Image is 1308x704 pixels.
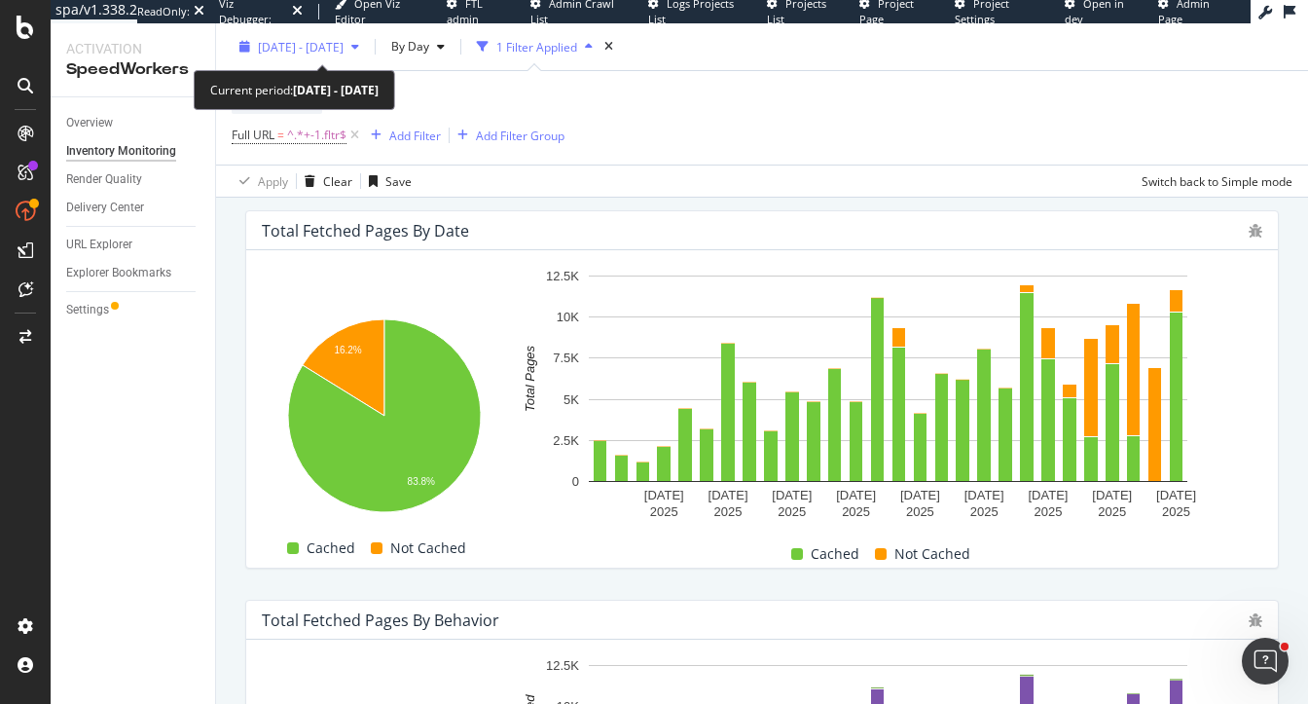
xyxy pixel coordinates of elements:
[307,537,355,560] span: Cached
[232,127,274,143] span: Full URL
[546,269,579,283] text: 12.5K
[66,300,201,320] a: Settings
[334,345,361,355] text: 16.2%
[842,504,870,519] text: 2025
[66,141,176,162] div: Inventory Monitoring
[232,166,288,197] button: Apply
[1156,488,1196,502] text: [DATE]
[66,198,201,218] a: Delivery Center
[1249,224,1262,238] div: bug
[66,235,132,255] div: URL Explorer
[514,266,1262,524] svg: A chart.
[772,488,812,502] text: [DATE]
[66,263,171,283] div: Explorer Bookmarks
[385,172,412,189] div: Save
[1142,172,1292,189] div: Switch back to Simple mode
[258,172,288,189] div: Apply
[557,310,579,324] text: 10K
[258,38,344,55] span: [DATE] - [DATE]
[964,488,1004,502] text: [DATE]
[644,488,684,502] text: [DATE]
[66,300,109,320] div: Settings
[894,542,970,566] span: Not Cached
[1035,504,1063,519] text: 2025
[287,122,346,149] span: ^.*+-1.fltr$
[1098,504,1126,519] text: 2025
[553,433,579,448] text: 2.5K
[297,166,352,197] button: Clear
[970,504,999,519] text: 2025
[66,113,201,133] a: Overview
[66,263,201,283] a: Explorer Bookmarks
[496,38,577,55] div: 1 Filter Applied
[383,31,453,62] button: By Day
[293,82,379,98] b: [DATE] - [DATE]
[900,488,940,502] text: [DATE]
[563,392,579,407] text: 5K
[66,198,144,218] div: Delivery Center
[1162,504,1190,519] text: 2025
[389,127,441,143] div: Add Filter
[277,127,284,143] span: =
[1242,638,1289,685] iframe: Intercom live chat
[778,504,806,519] text: 2025
[811,542,859,566] span: Cached
[262,310,506,524] svg: A chart.
[232,31,367,62] button: [DATE] - [DATE]
[210,79,379,101] div: Current period:
[262,221,469,241] div: Total Fetched Pages by Date
[906,504,934,519] text: 2025
[553,352,579,366] text: 7.5K
[66,235,201,255] a: URL Explorer
[546,658,579,673] text: 12.5K
[714,504,743,519] text: 2025
[137,4,190,19] div: ReadOnly:
[361,166,412,197] button: Save
[66,141,201,162] a: Inventory Monitoring
[600,37,617,56] div: times
[469,31,600,62] button: 1 Filter Applied
[476,127,564,143] div: Add Filter Group
[262,611,499,630] div: Total Fetched Pages by Behavior
[1028,488,1068,502] text: [DATE]
[66,39,200,58] div: Activation
[650,504,678,519] text: 2025
[1249,613,1262,627] div: bug
[66,169,201,190] a: Render Quality
[323,172,352,189] div: Clear
[1134,166,1292,197] button: Switch back to Simple mode
[66,169,142,190] div: Render Quality
[390,537,466,560] span: Not Cached
[708,488,748,502] text: [DATE]
[408,476,435,487] text: 83.8%
[523,346,537,413] text: Total Pages
[836,488,876,502] text: [DATE]
[383,38,429,55] span: By Day
[363,124,441,147] button: Add Filter
[66,113,113,133] div: Overview
[572,474,579,489] text: 0
[450,124,564,147] button: Add Filter Group
[1092,488,1132,502] text: [DATE]
[66,58,200,81] div: SpeedWorkers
